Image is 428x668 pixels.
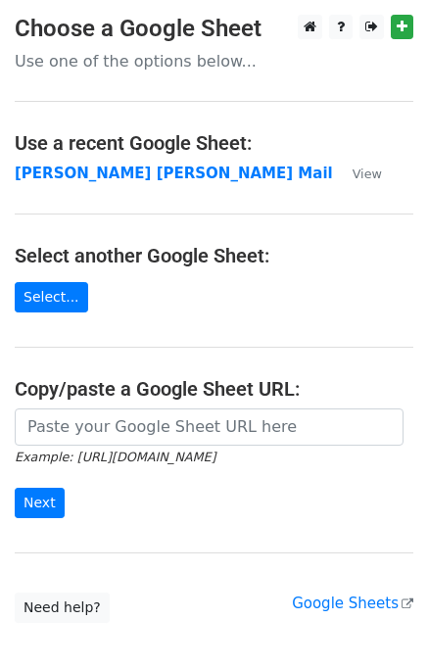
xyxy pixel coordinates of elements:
[333,165,382,182] a: View
[292,595,413,612] a: Google Sheets
[15,408,404,446] input: Paste your Google Sheet URL here
[15,282,88,312] a: Select...
[15,165,333,182] a: [PERSON_NAME] [PERSON_NAME] Mail
[353,167,382,181] small: View
[15,377,413,401] h4: Copy/paste a Google Sheet URL:
[15,450,215,464] small: Example: [URL][DOMAIN_NAME]
[15,15,413,43] h3: Choose a Google Sheet
[15,131,413,155] h4: Use a recent Google Sheet:
[15,593,110,623] a: Need help?
[15,51,413,72] p: Use one of the options below...
[15,488,65,518] input: Next
[15,244,413,267] h4: Select another Google Sheet:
